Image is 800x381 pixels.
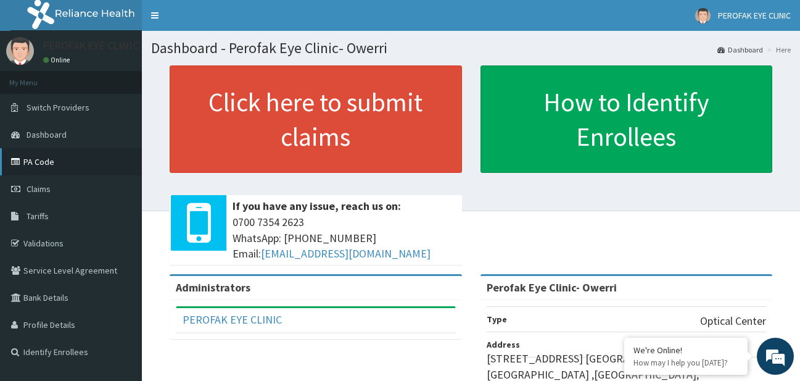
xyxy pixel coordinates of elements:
h1: Dashboard - Perofak Eye Clinic- Owerri [151,40,791,56]
a: Dashboard [717,44,763,55]
span: Tariffs [27,211,49,222]
div: We're Online! [633,345,738,356]
p: How may I help you today? [633,358,738,368]
span: Switch Providers [27,102,89,113]
b: Address [487,339,520,350]
img: User Image [6,37,34,65]
a: How to Identify Enrollees [480,65,773,173]
b: Administrators [176,280,250,295]
a: Click here to submit claims [170,65,462,173]
a: Online [43,56,73,64]
strong: Perofak Eye Clinic- Owerri [487,280,617,295]
p: PEROFAK EYE CLINIC [43,40,139,51]
span: Claims [27,183,51,195]
p: Optical Center [700,313,766,329]
b: Type [487,314,507,325]
b: If you have any issue, reach us on: [233,199,401,213]
li: Here [764,44,791,55]
span: Dashboard [27,129,67,140]
a: PEROFAK EYE CLINIC [183,312,282,327]
img: User Image [695,8,711,23]
span: PEROFAK EYE CLINIC [718,10,791,21]
span: 0700 7354 2623 WhatsApp: [PHONE_NUMBER] Email: [233,214,456,262]
a: [EMAIL_ADDRESS][DOMAIN_NAME] [261,246,431,261]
